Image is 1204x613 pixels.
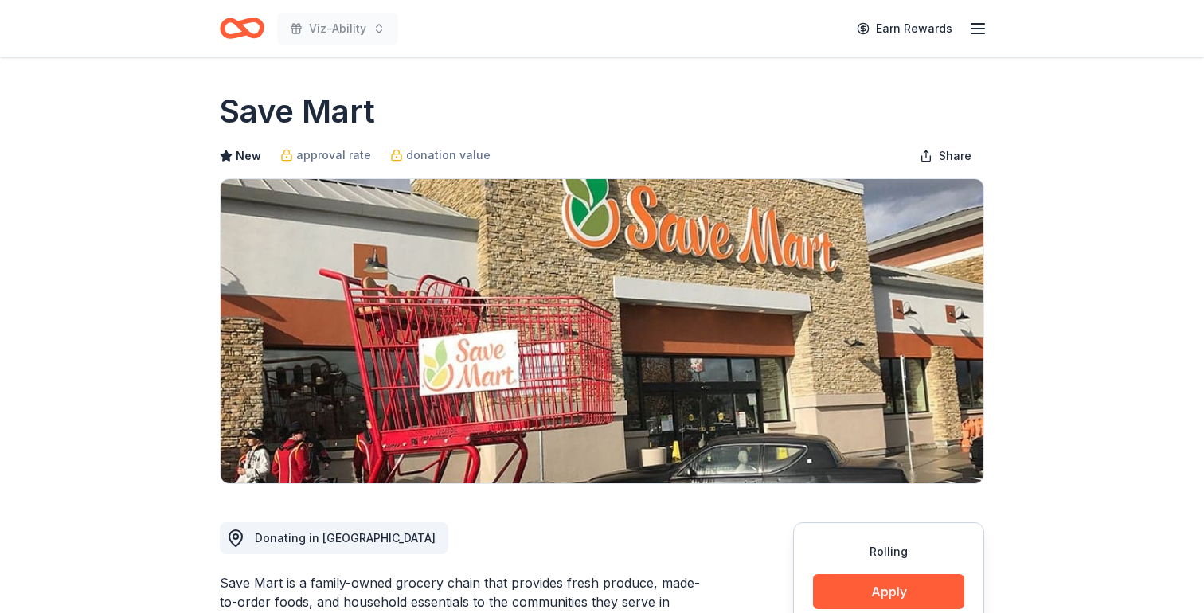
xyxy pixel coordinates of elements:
span: New [236,146,261,166]
img: Image for Save Mart [221,179,983,483]
button: Share [907,140,984,172]
a: donation value [390,146,491,165]
span: donation value [406,146,491,165]
span: Share [939,146,971,166]
span: Viz-Ability [309,19,366,38]
button: Apply [813,574,964,609]
button: Viz-Ability [277,13,398,45]
a: Earn Rewards [847,14,962,43]
a: approval rate [280,146,371,165]
span: Donating in [GEOGRAPHIC_DATA] [255,531,436,545]
a: Home [220,10,264,47]
span: approval rate [296,146,371,165]
h1: Save Mart [220,89,375,134]
div: Rolling [813,542,964,561]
